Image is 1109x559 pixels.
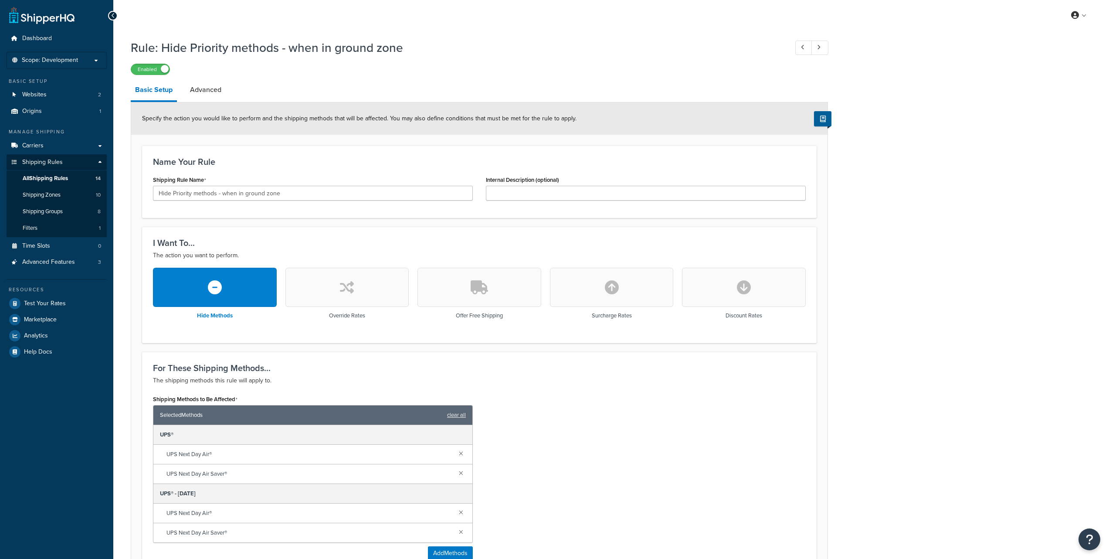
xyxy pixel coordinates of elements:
h3: For These Shipping Methods... [153,363,806,373]
a: Help Docs [7,344,107,360]
div: Manage Shipping [7,128,107,136]
span: Shipping Zones [23,191,61,199]
a: Test Your Rates [7,296,107,311]
li: Shipping Groups [7,204,107,220]
label: Shipping Methods to Be Affected [153,396,237,403]
h3: Offer Free Shipping [456,313,503,319]
a: Marketplace [7,312,107,327]
span: 1 [99,108,101,115]
div: UPS® - [DATE] [153,484,472,504]
a: Analytics [7,328,107,344]
a: Basic Setup [131,79,177,102]
span: Scope: Development [22,57,78,64]
span: 0 [98,242,101,250]
span: Dashboard [22,35,52,42]
span: Selected Methods [160,409,443,421]
a: Carriers [7,138,107,154]
span: Filters [23,225,37,232]
button: Show Help Docs [814,111,831,126]
a: clear all [447,409,466,421]
div: Basic Setup [7,78,107,85]
span: All Shipping Rules [23,175,68,182]
a: Shipping Rules [7,154,107,170]
span: UPS Next Day Air® [166,507,452,519]
li: Filters [7,220,107,236]
span: Carriers [22,142,44,150]
a: Shipping Groups8 [7,204,107,220]
label: Internal Description (optional) [486,177,559,183]
span: 3 [98,259,101,266]
span: Advanced Features [22,259,75,266]
span: UPS Next Day Air® [166,448,452,460]
span: 8 [98,208,101,215]
li: Websites [7,87,107,103]
label: Enabled [131,64,170,75]
a: Dashboard [7,31,107,47]
a: Shipping Zones10 [7,187,107,203]
h3: Hide Methods [197,313,233,319]
a: Advanced Features3 [7,254,107,270]
a: Advanced [186,79,226,100]
span: UPS Next Day Air Saver® [166,468,452,480]
h3: Surcharge Rates [592,313,632,319]
span: Time Slots [22,242,50,250]
li: Time Slots [7,238,107,254]
li: Shipping Rules [7,154,107,237]
p: The shipping methods this rule will apply to. [153,375,806,386]
a: Next Record [811,41,828,55]
div: Resources [7,286,107,293]
h3: Name Your Rule [153,157,806,167]
div: UPS® [153,425,472,445]
a: AllShipping Rules14 [7,170,107,187]
button: Open Resource Center [1078,528,1100,550]
a: Previous Record [795,41,812,55]
a: Origins1 [7,103,107,119]
label: Shipping Rule Name [153,177,206,184]
li: Advanced Features [7,254,107,270]
span: Shipping Groups [23,208,63,215]
span: Shipping Rules [22,159,63,166]
span: 14 [95,175,101,182]
span: Websites [22,91,47,99]
span: Analytics [24,332,48,340]
span: Test Your Rates [24,300,66,307]
li: Shipping Zones [7,187,107,203]
span: 2 [98,91,101,99]
h3: Discount Rates [726,313,762,319]
h3: Override Rates [329,313,365,319]
span: 1 [99,225,101,232]
a: Filters1 [7,220,107,236]
span: UPS Next Day Air Saver® [166,527,452,539]
h1: Rule: Hide Priority methods - when in ground zone [131,39,779,56]
a: Websites2 [7,87,107,103]
p: The action you want to perform. [153,250,806,261]
span: Specify the action you would like to perform and the shipping methods that will be affected. You ... [142,114,577,123]
span: Origins [22,108,42,115]
li: Origins [7,103,107,119]
a: Time Slots0 [7,238,107,254]
span: Marketplace [24,316,57,324]
span: Help Docs [24,348,52,356]
span: 10 [96,191,101,199]
h3: I Want To... [153,238,806,248]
